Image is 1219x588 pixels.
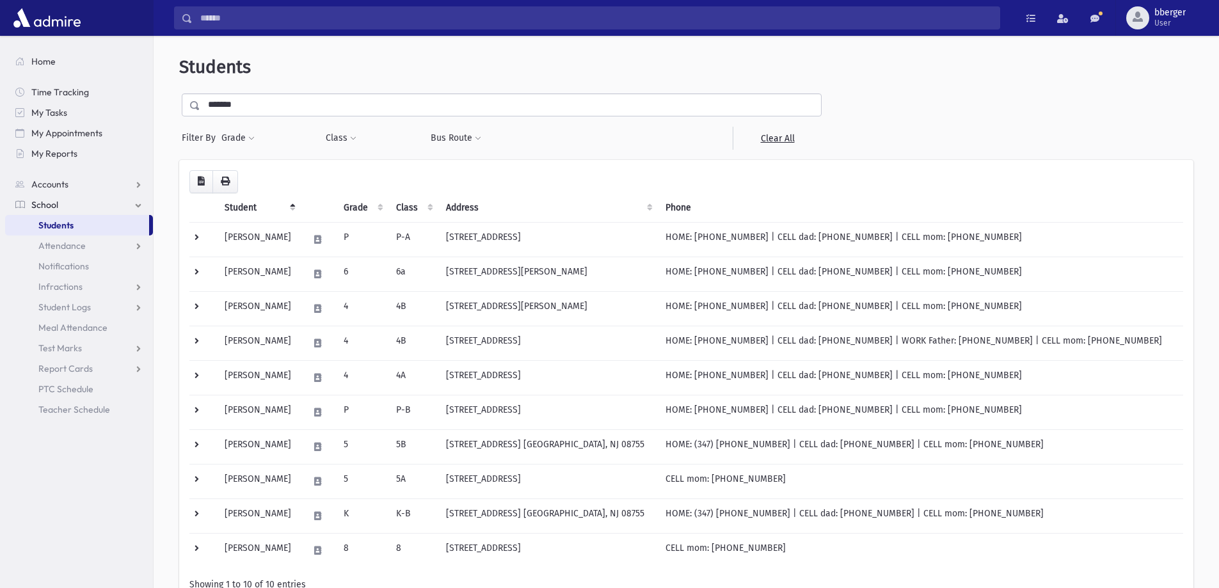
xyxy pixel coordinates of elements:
[388,360,438,395] td: 4A
[193,6,1000,29] input: Search
[31,86,89,98] span: Time Tracking
[217,360,301,395] td: [PERSON_NAME]
[5,338,153,358] a: Test Marks
[430,127,482,150] button: Bus Route
[658,222,1183,257] td: HOME: [PHONE_NUMBER] | CELL dad: [PHONE_NUMBER] | CELL mom: [PHONE_NUMBER]
[336,222,388,257] td: P
[658,291,1183,326] td: HOME: [PHONE_NUMBER] | CELL dad: [PHONE_NUMBER] | CELL mom: [PHONE_NUMBER]
[658,257,1183,291] td: HOME: [PHONE_NUMBER] | CELL dad: [PHONE_NUMBER] | CELL mom: [PHONE_NUMBER]
[5,195,153,215] a: School
[31,56,56,67] span: Home
[336,533,388,568] td: 8
[388,326,438,360] td: 4B
[336,395,388,429] td: P
[438,193,658,223] th: Address: activate to sort column ascending
[5,51,153,72] a: Home
[336,464,388,498] td: 5
[658,464,1183,498] td: CELL mom: [PHONE_NUMBER]
[217,222,301,257] td: [PERSON_NAME]
[438,360,658,395] td: [STREET_ADDRESS]
[336,291,388,326] td: 4
[38,260,89,272] span: Notifications
[336,429,388,464] td: 5
[733,127,822,150] a: Clear All
[221,127,255,150] button: Grade
[31,148,77,159] span: My Reports
[658,360,1183,395] td: HOME: [PHONE_NUMBER] | CELL dad: [PHONE_NUMBER] | CELL mom: [PHONE_NUMBER]
[31,199,58,211] span: School
[38,240,86,251] span: Attendance
[38,219,74,231] span: Students
[336,498,388,533] td: K
[5,143,153,164] a: My Reports
[38,383,93,395] span: PTC Schedule
[336,326,388,360] td: 4
[658,193,1183,223] th: Phone
[658,326,1183,360] td: HOME: [PHONE_NUMBER] | CELL dad: [PHONE_NUMBER] | WORK Father: [PHONE_NUMBER] | CELL mom: [PHONE_...
[388,193,438,223] th: Class: activate to sort column ascending
[38,404,110,415] span: Teacher Schedule
[438,257,658,291] td: [STREET_ADDRESS][PERSON_NAME]
[388,498,438,533] td: K-B
[38,301,91,313] span: Student Logs
[438,533,658,568] td: [STREET_ADDRESS]
[438,498,658,533] td: [STREET_ADDRESS] [GEOGRAPHIC_DATA], NJ 08755
[438,222,658,257] td: [STREET_ADDRESS]
[5,276,153,297] a: Infractions
[5,82,153,102] a: Time Tracking
[1154,18,1186,28] span: User
[212,170,238,193] button: Print
[31,127,102,139] span: My Appointments
[438,464,658,498] td: [STREET_ADDRESS]
[325,127,357,150] button: Class
[336,360,388,395] td: 4
[5,256,153,276] a: Notifications
[217,464,301,498] td: [PERSON_NAME]
[10,5,84,31] img: AdmirePro
[336,193,388,223] th: Grade: activate to sort column ascending
[5,358,153,379] a: Report Cards
[217,326,301,360] td: [PERSON_NAME]
[388,291,438,326] td: 4B
[189,170,213,193] button: CSV
[182,131,221,145] span: Filter By
[38,363,93,374] span: Report Cards
[217,395,301,429] td: [PERSON_NAME]
[217,533,301,568] td: [PERSON_NAME]
[388,429,438,464] td: 5B
[38,322,108,333] span: Meal Attendance
[658,498,1183,533] td: HOME: (347) [PHONE_NUMBER] | CELL dad: [PHONE_NUMBER] | CELL mom: [PHONE_NUMBER]
[658,429,1183,464] td: HOME: (347) [PHONE_NUMBER] | CELL dad: [PHONE_NUMBER] | CELL mom: [PHONE_NUMBER]
[1154,8,1186,18] span: bberger
[5,235,153,256] a: Attendance
[38,281,83,292] span: Infractions
[31,179,68,190] span: Accounts
[336,257,388,291] td: 6
[5,297,153,317] a: Student Logs
[217,193,301,223] th: Student: activate to sort column descending
[38,342,82,354] span: Test Marks
[438,429,658,464] td: [STREET_ADDRESS] [GEOGRAPHIC_DATA], NJ 08755
[388,222,438,257] td: P-A
[5,215,149,235] a: Students
[5,174,153,195] a: Accounts
[388,257,438,291] td: 6a
[31,107,67,118] span: My Tasks
[217,429,301,464] td: [PERSON_NAME]
[217,498,301,533] td: [PERSON_NAME]
[388,395,438,429] td: P-B
[179,56,251,77] span: Students
[217,257,301,291] td: [PERSON_NAME]
[388,533,438,568] td: 8
[5,317,153,338] a: Meal Attendance
[217,291,301,326] td: [PERSON_NAME]
[438,326,658,360] td: [STREET_ADDRESS]
[5,399,153,420] a: Teacher Schedule
[438,395,658,429] td: [STREET_ADDRESS]
[658,395,1183,429] td: HOME: [PHONE_NUMBER] | CELL dad: [PHONE_NUMBER] | CELL mom: [PHONE_NUMBER]
[5,123,153,143] a: My Appointments
[5,379,153,399] a: PTC Schedule
[658,533,1183,568] td: CELL mom: [PHONE_NUMBER]
[388,464,438,498] td: 5A
[5,102,153,123] a: My Tasks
